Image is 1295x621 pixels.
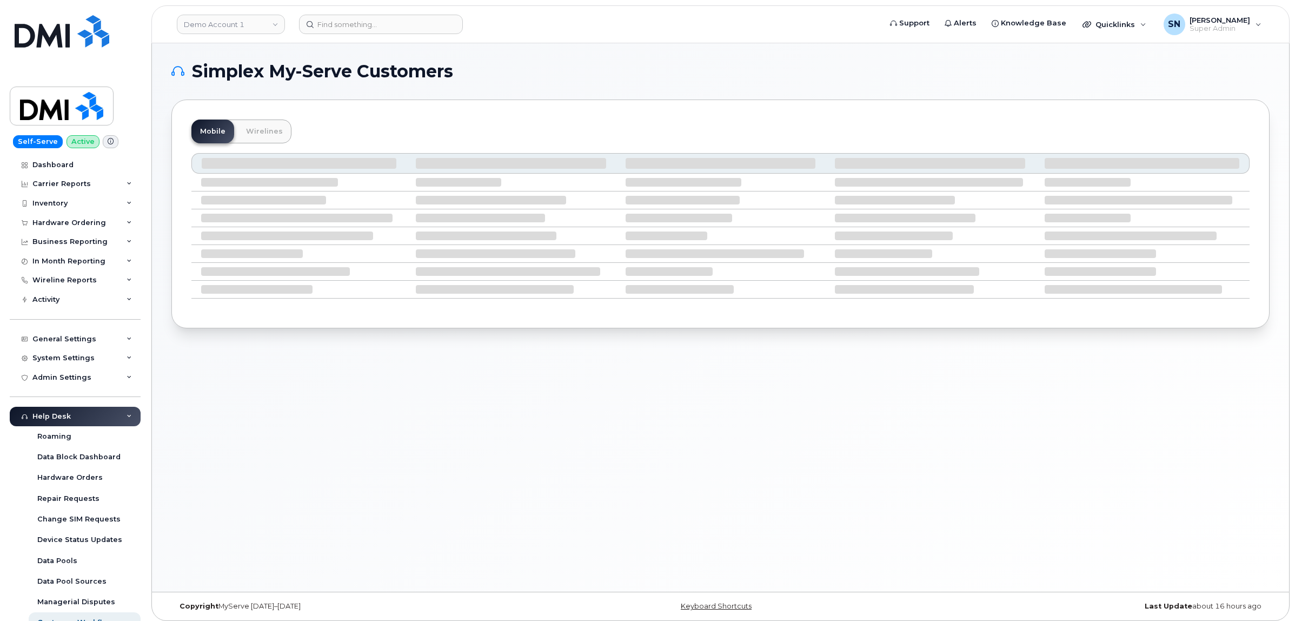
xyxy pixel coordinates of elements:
[192,63,453,80] span: Simplex My-Serve Customers
[171,602,537,611] div: MyServe [DATE]–[DATE]
[180,602,218,610] strong: Copyright
[681,602,752,610] a: Keyboard Shortcuts
[904,602,1270,611] div: about 16 hours ago
[237,120,291,143] a: Wirelines
[1145,602,1192,610] strong: Last Update
[191,120,234,143] a: Mobile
